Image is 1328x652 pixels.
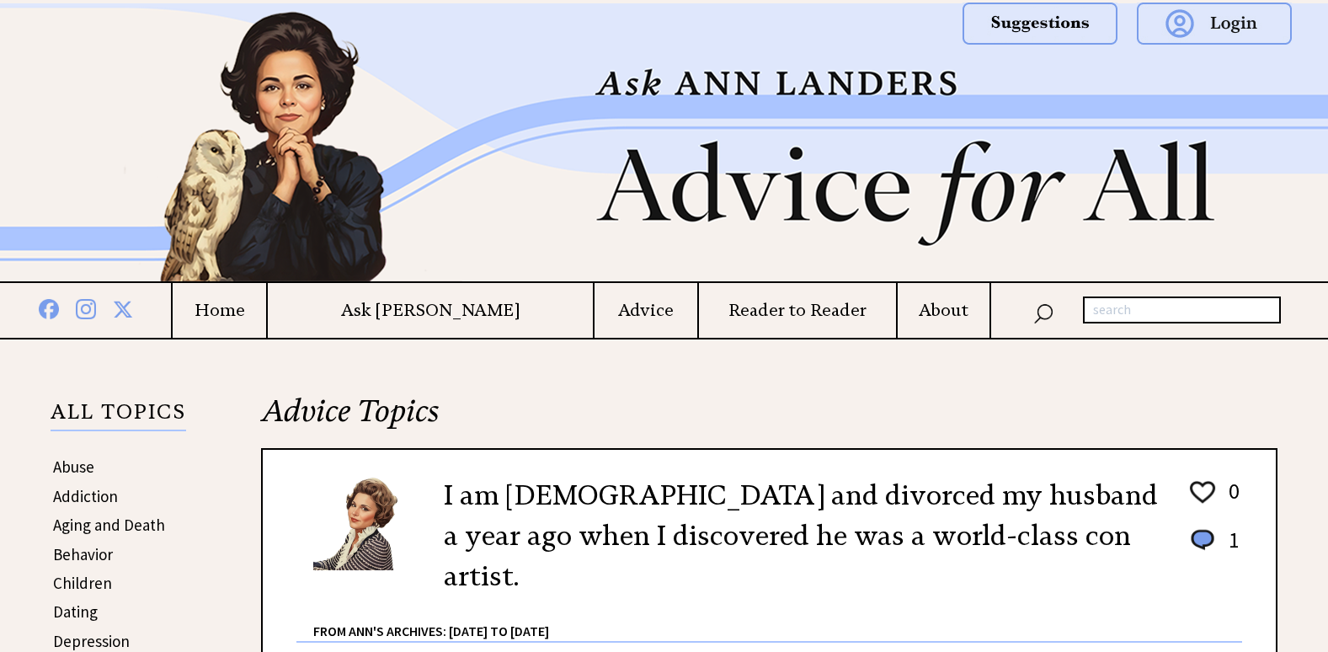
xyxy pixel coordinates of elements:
[51,403,186,431] p: ALL TOPICS
[53,515,165,535] a: Aging and Death
[53,486,118,506] a: Addiction
[1083,297,1281,323] input: search
[699,300,897,321] a: Reader to Reader
[313,596,1242,641] div: From Ann's Archives: [DATE] to [DATE]
[1220,526,1240,570] td: 1
[261,391,1277,448] h2: Advice Topics
[76,296,96,319] img: instagram%20blue.png
[53,457,94,477] a: Abuse
[53,544,113,564] a: Behavior
[268,300,593,321] a: Ask [PERSON_NAME]
[444,475,1162,596] h2: I am [DEMOGRAPHIC_DATA] and divorced my husband a year ago when I discovered he was a world-class...
[1137,3,1292,45] img: login.png
[1271,3,1279,281] img: right_new2.png
[1187,526,1218,553] img: message_round%201.png
[963,3,1117,45] img: suggestions.png
[113,297,133,319] img: x%20blue.png
[313,475,419,570] img: Ann6%20v2%20small.png
[58,3,1271,281] img: header2b_v1.png
[53,601,98,622] a: Dating
[173,300,266,321] a: Home
[1220,477,1240,524] td: 0
[53,631,130,651] a: Depression
[1187,478,1218,507] img: heart_outline%201.png
[898,300,989,321] a: About
[53,573,112,593] a: Children
[39,296,59,319] img: facebook%20blue.png
[595,300,696,321] a: Advice
[1033,300,1053,324] img: search_nav.png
